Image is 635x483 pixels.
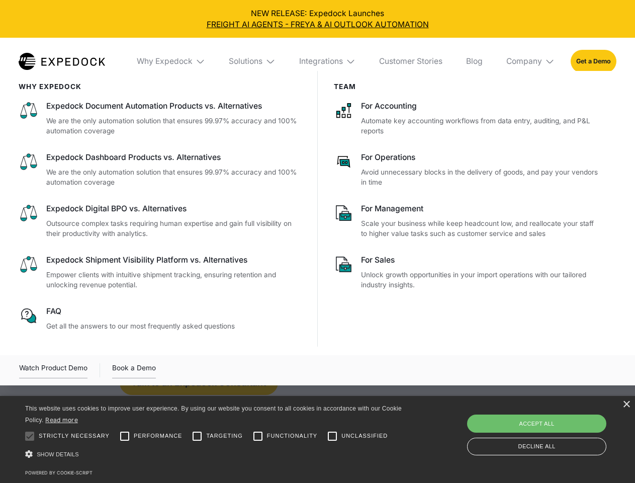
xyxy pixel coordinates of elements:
div: Show details [25,448,405,461]
div: WHy Expedock [19,83,302,91]
a: Expedock Shipment Visibility Platform vs. AlternativesEmpower clients with intuitive shipment tra... [19,255,302,290]
a: For OperationsAvoid unnecessary blocks in the delivery of goods, and pay your vendors in time [334,152,601,188]
div: Expedock Document Automation Products vs. Alternatives [46,101,302,112]
span: Strictly necessary [39,432,110,440]
div: Why Expedock [137,56,193,66]
div: For Accounting [361,101,600,112]
div: FAQ [46,306,302,317]
span: Show details [37,451,79,457]
span: This website uses cookies to improve user experience. By using our website you consent to all coo... [25,405,402,424]
div: NEW RELEASE: Expedock Launches [8,8,627,30]
span: Performance [134,432,183,440]
iframe: Chat Widget [468,374,635,483]
a: Get a Demo [571,50,616,72]
p: Automate key accounting workflows from data entry, auditing, and P&L reports [361,116,600,136]
a: For AccountingAutomate key accounting workflows from data entry, auditing, and P&L reports [334,101,601,136]
div: Integrations [291,38,364,85]
a: Blog [458,38,490,85]
p: Get all the answers to our most frequently asked questions [46,321,302,332]
a: For SalesUnlock growth opportunities in your import operations with our tailored industry insights. [334,255,601,290]
p: Unlock growth opportunities in your import operations with our tailored industry insights. [361,270,600,290]
div: Expedock Dashboard Products vs. Alternatives [46,152,302,163]
a: Expedock Document Automation Products vs. AlternativesWe are the only automation solution that en... [19,101,302,136]
span: Unclassified [341,432,388,440]
div: Expedock Shipment Visibility Platform vs. Alternatives [46,255,302,266]
p: Avoid unnecessary blocks in the delivery of goods, and pay your vendors in time [361,167,600,188]
a: For ManagementScale your business while keep headcount low, and reallocate your staff to higher v... [334,203,601,239]
p: Outsource complex tasks requiring human expertise and gain full visibility on their productivity ... [46,218,302,239]
p: Empower clients with intuitive shipment tracking, ensuring retention and unlocking revenue potent... [46,270,302,290]
div: Team [334,83,601,91]
div: Company [498,38,563,85]
span: Targeting [206,432,242,440]
a: Customer Stories [371,38,450,85]
a: Expedock Dashboard Products vs. AlternativesWe are the only automation solution that ensures 99.9... [19,152,302,188]
span: Functionality [267,432,317,440]
a: Book a Demo [112,362,156,378]
a: FREIGHT AI AGENTS - FREYA & AI OUTLOOK AUTOMATION [8,19,627,30]
div: For Sales [361,255,600,266]
div: Company [506,56,542,66]
div: For Operations [361,152,600,163]
div: Solutions [221,38,284,85]
a: open lightbox [19,362,87,378]
a: FAQGet all the answers to our most frequently asked questions [19,306,302,331]
div: For Management [361,203,600,214]
div: Why Expedock [129,38,213,85]
div: Integrations [299,56,343,66]
p: We are the only automation solution that ensures 99.97% accuracy and 100% automation coverage [46,116,302,136]
p: We are the only automation solution that ensures 99.97% accuracy and 100% automation coverage [46,167,302,188]
a: Powered by cookie-script [25,470,93,475]
p: Scale your business while keep headcount low, and reallocate your staff to higher value tasks suc... [361,218,600,239]
a: Expedock Digital BPO vs. AlternativesOutsource complex tasks requiring human expertise and gain f... [19,203,302,239]
a: Read more [45,416,78,424]
div: Watch Product Demo [19,362,87,378]
div: Expedock Digital BPO vs. Alternatives [46,203,302,214]
div: Solutions [229,56,262,66]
